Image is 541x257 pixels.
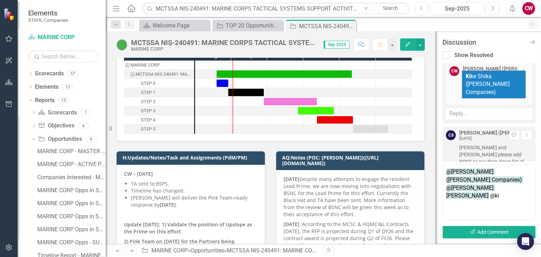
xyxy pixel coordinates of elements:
div: CS [446,130,456,140]
small: [DATE] [459,136,472,141]
img: ClearPoint Strategy [4,8,16,20]
strong: 2) Pink Team on [DATE] for the Partners being Calendared [124,238,235,252]
img: Active [116,39,128,50]
div: MCTSSA NIS-240491: MARINE CORPS TACTICAL SYSTEMS SUPPORT ACTIVITY NETWORK INFRASTRUCTURE SERVICES [136,70,192,79]
a: MARINE CORP Opps in STEP 0 [36,185,106,196]
button: CW [522,2,535,15]
a: Opportunities [38,135,82,143]
div: STEP 1 [141,88,155,97]
a: MARINE CORP - MASTER LIST [36,146,106,157]
div: 13 [62,84,73,90]
a: Companies Interested - MARINE CORP [36,172,106,183]
div: 1 [80,109,92,115]
a: Scorecards [35,70,64,78]
div: 15 [58,97,69,103]
div: TOP 20 Opportunities ([DATE] Process) [226,21,281,30]
span: ke Shika ([PERSON_NAME] Companies) [466,73,510,96]
div: STEP 0 [141,79,155,88]
div: Show Resolved [454,51,493,59]
p: [PERSON_NAME] will deliver the Pink Team-ready response by . [131,194,257,208]
p: Despite many attempts to engage the resident Lead Prime, we are now moving into negotiations with... [284,176,417,219]
a: Reports [35,96,55,105]
div: MARINE CORP - MASTER LIST [37,148,106,155]
div: STEP 1 [124,88,194,97]
a: MARINE CORP Opps in STEP 1 [36,198,106,209]
textarea: @[PERSON_NAME] ([PERSON_NAME] Companies) @[PERSON_NAME] [PERSON_NAME] @ki [442,164,536,220]
div: STEP 2 [124,97,194,106]
div: Task: Start date: 2025-11-12 End date: 2025-12-12 [317,116,353,124]
div: MARINE CORP [131,46,317,52]
a: Objectives [38,122,74,130]
a: Search [373,4,408,13]
span: Sep-2025 [324,41,349,49]
small: STAHL Companies [28,17,68,23]
a: Welcome Page [141,21,208,30]
div: Task: Start date: 2025-08-19 End date: 2025-12-11 [217,70,352,78]
div: 9 [86,136,97,142]
h3: H:Updates/Notes/Task and Assignments (PdM/PM) [123,155,261,160]
strong: [DATE] [160,201,176,208]
p: Timeline has changed. [131,187,257,194]
div: Welcome Page [153,21,208,30]
button: Sep-2025 [430,2,484,15]
div: Task: Start date: 2025-09-28 End date: 2025-11-12 [124,97,194,106]
div: MCTSSA NIS-240491: MARINE CORPS TACTICAL SYSTEMS SUPPORT ACTIVITY NETWORK INFRASTRUCTURE SERVICES [131,39,317,46]
div: MARINE CORP Opps in STEP 3 [37,226,106,233]
div: CW [449,66,459,76]
strong: Update [DATE]: 1) Validate the position of Upslope as the Prime on this effort [124,221,252,235]
div: Task: Start date: 2025-08-19 End date: 2025-08-29 [124,79,194,88]
div: Task: Start date: 2025-08-29 End date: 2025-09-28 [124,88,194,97]
div: Discussion [442,38,525,46]
button: Add Comment [442,226,536,239]
div: STEP 4 [141,115,155,125]
h3: AQ:Notes (POC: [PERSON_NAME])([URL][DOMAIN_NAME]) [282,155,421,166]
div: Task: MARINE CORP Start date: 2025-08-19 End date: 2025-08-20 [124,61,194,70]
div: Reply... [446,108,532,120]
a: Scorecards [38,109,76,117]
div: Task: Start date: 2025-08-29 End date: 2025-09-28 [228,89,264,96]
div: MARINE CORP [124,61,194,70]
strong: [DATE] : [284,221,302,227]
div: 57 [67,71,79,77]
a: MARINE CORP Opps in STEP 2 [36,211,106,222]
input: Search ClearPoint... [143,2,410,15]
div: Task: Start date: 2025-09-28 End date: 2025-11-12 [264,98,317,105]
div: Task: Start date: 2025-10-27 End date: 2025-11-26 [124,106,194,115]
p: TA sent to BSPS. [131,180,257,187]
div: MARINE CORP - ACTIVE PROGRAMS [37,161,106,168]
strong: [DATE] [284,176,299,182]
div: » » [141,247,318,255]
input: Search Below... [28,50,99,63]
div: Sep-2025 [433,5,482,13]
div: Task: Start date: 2025-12-12 End date: 2026-01-11 [124,125,194,134]
div: MCTSSA NIS-240491: MARINE CORPS TACTICAL SYSTEMS SUPPORT ACTIVITY NETWORK INFRASTRUCTURE SERVICES [124,70,194,79]
div: STEP 2 [141,97,155,106]
div: STEP 3 [124,106,194,115]
span: [PERSON_NAME] and [PERSON_NAME] please add BSNC to our drop-down list of approved vendors. They w... [459,144,532,200]
a: MARINE CORP - ACTIVE PROGRAMS [36,159,106,170]
div: Task: Start date: 2025-08-19 End date: 2025-08-29 [217,80,228,87]
div: STEP 0 [124,79,194,88]
div: STEP 5 [124,125,194,134]
div: STEP 4 [124,115,194,125]
div: 4 [78,123,89,129]
a: Opportunities [191,247,224,254]
div: Task: Start date: 2025-12-12 End date: 2026-01-11 [353,125,388,133]
a: TOP 20 Opportunities ([DATE] Process) [214,21,281,30]
div: Task: Start date: 2025-10-27 End date: 2025-11-26 [298,107,334,114]
span: Elements [28,9,68,17]
div: MCTSSA NIS-240491: MARINE CORPS TACTICAL SYSTEMS SUPPORT ACTIVITY NETWORK INFRASTRUCTURE SERVICES [299,22,354,31]
a: Elements [35,83,58,91]
a: MARINE CORP [28,33,99,42]
div: Task: Start date: 2025-08-19 End date: 2025-12-11 [124,70,194,79]
div: STEP 3 [141,106,155,115]
div: MARINE CORP Opps in STEP 1 [37,200,106,207]
div: Companies Interested - MARINE CORP [37,174,106,181]
div: MARINE CORP Opps in STEP 2 [37,213,106,220]
b: Ki [466,73,471,80]
div: Open Intercom Messenger [517,233,534,250]
div: Task: Start date: 2025-11-12 End date: 2025-12-12 [124,115,194,125]
strong: CW – [DATE] [124,170,153,177]
div: STEP 5 [141,125,155,134]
